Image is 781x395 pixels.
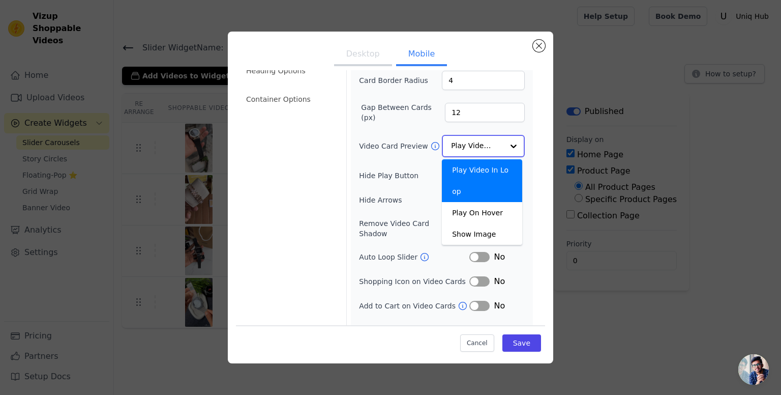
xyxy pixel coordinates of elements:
[240,61,340,81] li: Heading Options
[494,324,507,336] span: Yes
[359,252,419,262] label: Auto Loop Slider
[361,102,445,123] label: Gap Between Cards (px)
[359,75,428,86] label: Card Border Radius
[359,301,458,311] label: Add to Cart on Video Cards
[359,276,466,287] label: Shopping Icon on Video Cards
[359,195,469,205] label: Hide Arrows
[533,40,545,52] button: Close modal
[494,251,505,263] span: No
[442,159,522,202] div: Play Video In Loop
[460,334,494,351] button: Cancel
[240,89,340,109] li: Container Options
[442,223,522,245] div: Show Image
[359,141,430,151] label: Video Card Preview
[494,275,505,288] span: No
[502,334,541,351] button: Save
[442,202,522,223] div: Play On Hover
[494,300,505,312] span: No
[738,354,769,385] div: Open chat
[334,44,392,66] button: Desktop
[396,44,447,66] button: Mobile
[359,218,459,239] label: Remove Video Card Shadow
[359,171,469,181] label: Hide Play Button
